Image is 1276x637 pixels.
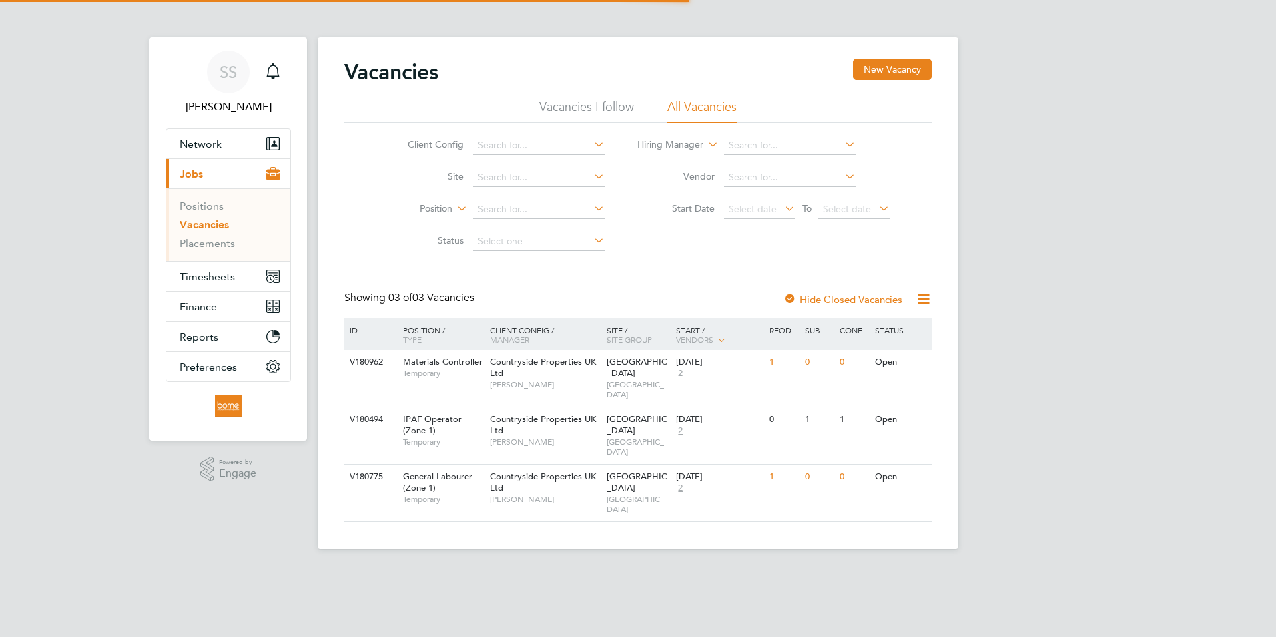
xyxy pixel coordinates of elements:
input: Search for... [473,168,605,187]
div: ID [346,318,393,341]
div: Conf [836,318,871,341]
div: Reqd [766,318,801,341]
button: Finance [166,292,290,321]
a: Go to home page [166,395,291,417]
span: Materials Controller [403,356,483,367]
div: 1 [836,407,871,432]
div: 0 [802,350,836,375]
div: [DATE] [676,471,763,483]
span: [PERSON_NAME] [490,437,600,447]
span: 2 [676,368,685,379]
img: borneltd-logo-retina.png [215,395,241,417]
input: Select one [473,232,605,251]
label: Hide Closed Vacancies [783,293,902,306]
span: [GEOGRAPHIC_DATA] [607,471,667,493]
input: Search for... [473,200,605,219]
span: Select date [823,203,871,215]
div: Client Config / [487,318,603,351]
div: Site / [603,318,673,351]
label: Position [376,202,452,216]
label: Status [387,234,464,246]
div: [DATE] [676,414,763,425]
span: Jobs [180,168,203,180]
button: Preferences [166,352,290,381]
span: Powered by [219,457,256,468]
span: [PERSON_NAME] [490,379,600,390]
h2: Vacancies [344,59,438,85]
div: Jobs [166,188,290,261]
input: Search for... [724,168,856,187]
span: [GEOGRAPHIC_DATA] [607,356,667,379]
label: Vendor [638,170,715,182]
button: New Vacancy [853,59,932,80]
li: Vacancies I follow [539,99,634,123]
div: Sub [802,318,836,341]
span: 2 [676,483,685,494]
div: 1 [766,350,801,375]
span: Type [403,334,422,345]
a: SS[PERSON_NAME] [166,51,291,115]
span: 2 [676,425,685,437]
label: Start Date [638,202,715,214]
span: Manager [490,334,529,345]
span: Temporary [403,368,483,379]
label: Hiring Manager [627,138,703,152]
span: To [798,200,816,217]
a: Vacancies [180,218,229,231]
div: Position / [393,318,487,351]
div: Open [872,465,930,489]
div: Open [872,350,930,375]
span: Site Group [607,334,652,345]
div: 0 [766,407,801,432]
button: Network [166,129,290,158]
div: Start / [673,318,766,352]
span: Temporary [403,494,483,505]
span: Select date [729,203,777,215]
span: [GEOGRAPHIC_DATA] [607,379,670,400]
span: Timesheets [180,270,235,283]
div: [DATE] [676,357,763,368]
span: Finance [180,300,217,313]
a: Positions [180,200,224,212]
div: 0 [802,465,836,489]
div: Status [872,318,930,341]
span: Engage [219,468,256,479]
div: 0 [836,465,871,489]
span: Reports [180,331,218,343]
span: [GEOGRAPHIC_DATA] [607,494,670,515]
a: Powered byEngage [200,457,257,482]
span: Countryside Properties UK Ltd [490,471,596,493]
span: Network [180,138,222,150]
nav: Main navigation [149,37,307,441]
span: [GEOGRAPHIC_DATA] [607,437,670,457]
span: General Labourer (Zone 1) [403,471,472,493]
span: SS [220,63,237,81]
input: Search for... [473,136,605,155]
span: Vendors [676,334,713,345]
div: 0 [836,350,871,375]
a: Placements [180,237,235,250]
span: IPAF Operator (Zone 1) [403,413,462,436]
span: Countryside Properties UK Ltd [490,413,596,436]
div: V180494 [346,407,393,432]
label: Client Config [387,138,464,150]
div: 1 [766,465,801,489]
span: Temporary [403,437,483,447]
span: Preferences [180,361,237,373]
span: 03 Vacancies [388,291,474,304]
div: 1 [802,407,836,432]
div: V180775 [346,465,393,489]
button: Jobs [166,159,290,188]
span: [GEOGRAPHIC_DATA] [607,413,667,436]
button: Timesheets [166,262,290,291]
div: Showing [344,291,477,305]
li: All Vacancies [667,99,737,123]
span: [PERSON_NAME] [490,494,600,505]
button: Reports [166,322,290,351]
div: V180962 [346,350,393,375]
span: Countryside Properties UK Ltd [490,356,596,379]
label: Site [387,170,464,182]
div: Open [872,407,930,432]
span: 03 of [388,291,412,304]
span: Sabine Skroderena [166,99,291,115]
